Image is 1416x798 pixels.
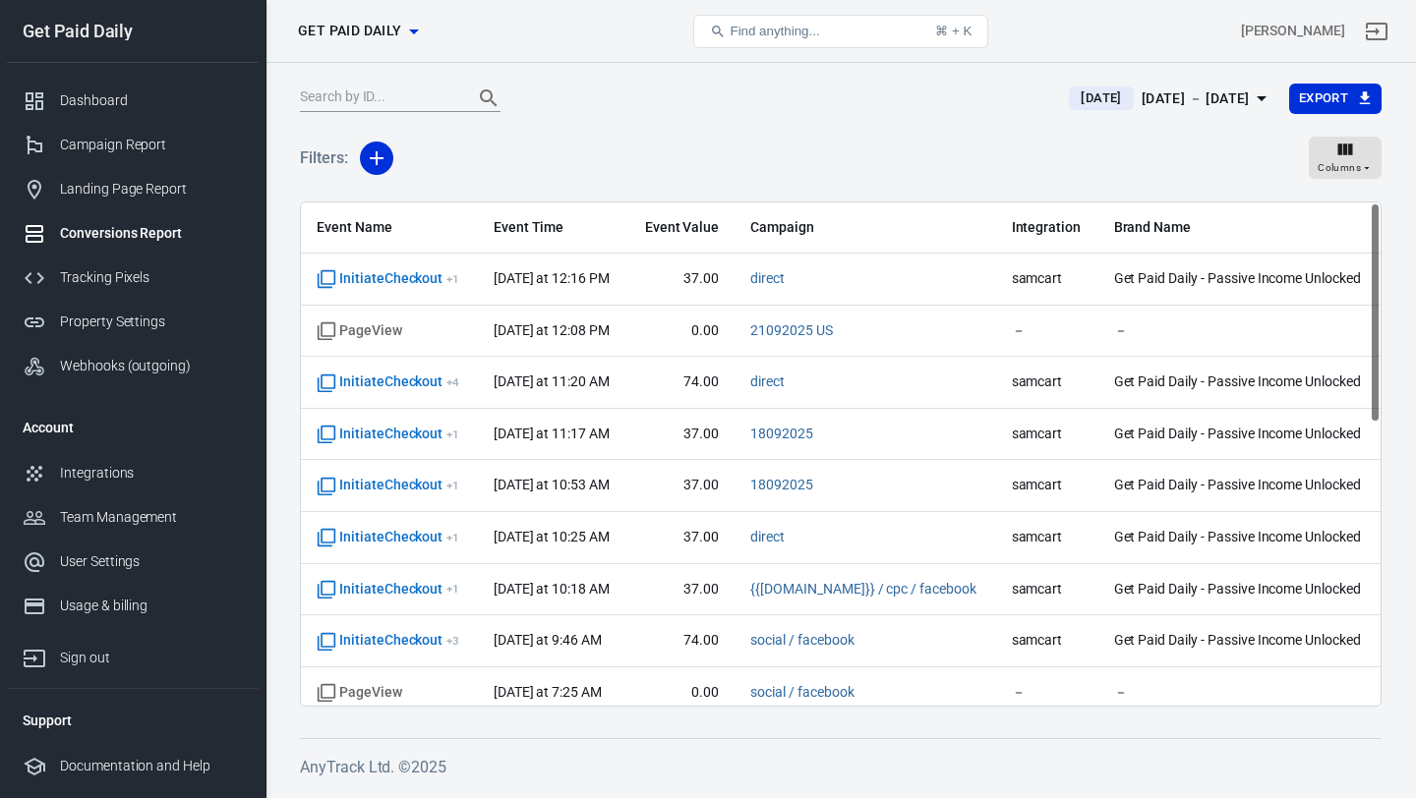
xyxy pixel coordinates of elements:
[317,321,402,341] span: Standard event name
[60,596,243,616] div: Usage & billing
[643,528,719,547] span: 37.00
[7,211,259,256] a: Conversions Report
[300,85,457,111] input: Search by ID...
[1114,476,1365,495] span: Get Paid Daily - Passive Income Unlocked
[7,79,259,123] a: Dashboard
[60,756,243,776] div: Documentation and Help
[317,580,459,599] span: InitiateCheckout
[643,425,719,444] span: 37.00
[1012,372,1083,392] span: samcart
[643,683,719,703] span: 0.00
[494,426,610,441] time: 2025-09-24T11:17:38+02:00
[317,476,459,495] span: InitiateCheckout
[643,218,719,238] span: Event Value
[1353,8,1400,55] a: Sign out
[750,529,785,544] a: direct
[7,404,259,451] li: Account
[750,581,976,597] a: {{[DOMAIN_NAME]}} / cpc / facebook
[60,356,243,376] div: Webhooks (outgoing)
[750,476,813,495] span: 18092025
[60,507,243,528] div: Team Management
[750,683,854,703] span: social / facebook
[7,167,259,211] a: Landing Page Report
[1012,476,1083,495] span: samcart
[60,267,243,288] div: Tracking Pixels
[317,269,459,289] span: InitiateCheckout
[1241,21,1345,41] div: Account id: VKdrdYJY
[317,528,459,547] span: InitiateCheckout
[1012,425,1083,444] span: samcart
[300,127,348,190] h5: Filters:
[1114,372,1365,392] span: Get Paid Daily - Passive Income Unlocked
[1309,137,1382,180] button: Columns
[750,684,854,700] a: social / facebook
[1114,683,1365,703] span: －
[1012,631,1083,651] span: samcart
[750,580,976,599] span: {{campaign.name}} / cpc / facebook
[7,495,259,540] a: Team Management
[494,581,610,597] time: 2025-09-24T10:18:25+02:00
[60,179,243,199] div: Landing Page Report
[465,75,512,122] button: Search
[7,123,259,167] a: Campaign Report
[1114,269,1365,289] span: Get Paid Daily - Passive Income Unlocked
[750,477,813,492] a: 18092025
[60,463,243,484] div: Integrations
[1012,321,1083,341] span: －
[494,270,610,286] time: 2025-09-24T12:16:19+02:00
[750,373,785,389] a: direct
[494,477,610,492] time: 2025-09-24T10:53:47+02:00
[446,272,459,286] sup: + 1
[750,425,813,444] span: 18092025
[750,632,854,648] a: social / facebook
[1114,528,1365,547] span: Get Paid Daily - Passive Income Unlocked
[693,15,988,48] button: Find anything...⌘ + K
[446,582,459,596] sup: + 1
[7,628,259,680] a: Sign out
[494,632,602,648] time: 2025-09-24T09:46:59+02:00
[7,300,259,344] a: Property Settings
[1114,580,1365,599] span: Get Paid Daily - Passive Income Unlocked
[1142,86,1250,111] div: [DATE] － [DATE]
[750,426,813,441] a: 18092025
[935,24,972,38] div: ⌘ + K
[317,425,459,444] span: InitiateCheckout
[1012,528,1083,547] span: samcart
[446,479,459,492] sup: + 1
[7,23,259,40] div: Get Paid Daily
[446,634,459,648] sup: + 3
[750,528,785,547] span: direct
[750,270,785,286] a: direct
[298,19,402,43] span: Get Paid Daily
[643,372,719,392] span: 74.00
[60,551,243,572] div: User Settings
[643,631,719,651] span: 74.00
[1318,159,1361,177] span: Columns
[494,322,610,338] time: 2025-09-24T12:08:03+02:00
[1053,83,1288,115] button: [DATE][DATE] － [DATE]
[7,540,259,584] a: User Settings
[317,631,459,651] span: InitiateCheckout
[60,135,243,155] div: Campaign Report
[317,218,462,238] span: Event Name
[750,372,785,392] span: direct
[494,373,610,389] time: 2025-09-24T11:20:15+02:00
[7,344,259,388] a: Webhooks (outgoing)
[1114,321,1365,341] span: －
[750,218,979,238] span: Campaign
[7,256,259,300] a: Tracking Pixels
[7,451,259,495] a: Integrations
[60,648,243,668] div: Sign out
[750,269,785,289] span: direct
[446,427,459,441] sup: + 1
[1012,580,1083,599] span: samcart
[60,312,243,332] div: Property Settings
[290,13,426,49] button: Get Paid Daily
[1114,425,1365,444] span: Get Paid Daily - Passive Income Unlocked
[1012,683,1083,703] span: －
[446,531,459,544] sup: + 1
[643,580,719,599] span: 37.00
[643,476,719,495] span: 37.00
[300,755,1382,779] h6: AnyTrack Ltd. © 2025
[730,24,819,38] span: Find anything...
